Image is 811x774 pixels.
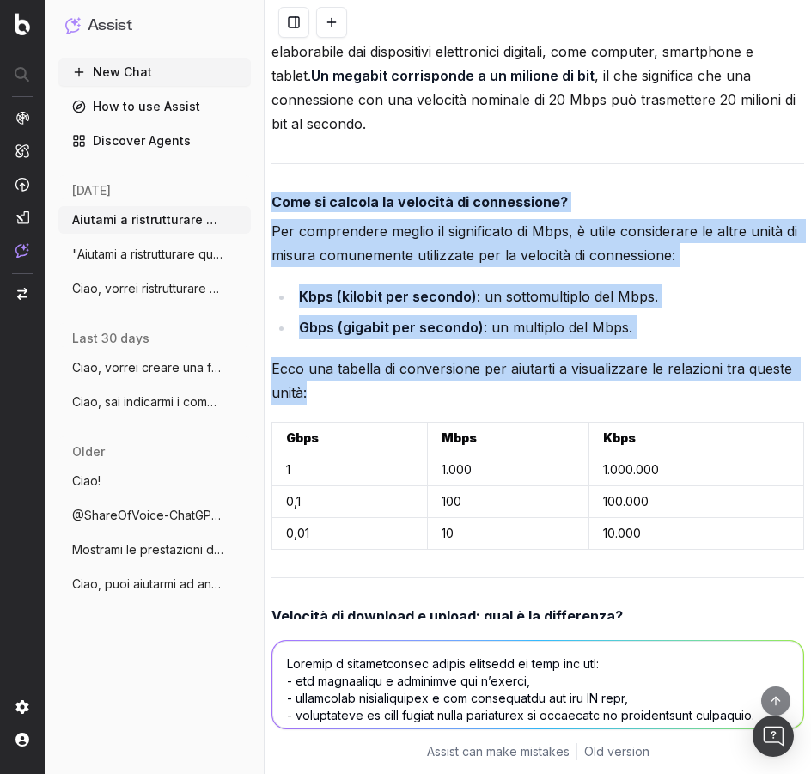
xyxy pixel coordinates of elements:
[58,241,251,268] button: "Aiutami a ristrutturare questo articolo
[271,607,623,625] strong: Velocità di download e upload: qual è la differenza?
[272,454,428,486] td: 1
[65,17,81,34] img: Assist
[15,111,29,125] img: Analytics
[286,430,319,445] strong: Gbps
[72,472,101,490] span: Ciao!
[58,93,251,120] a: How to use Assist
[294,315,804,339] li: : un multiplo del Mbps.
[15,143,29,158] img: Intelligence
[299,288,477,305] strong: Kbps (kilobit per secondo)
[442,430,477,445] strong: Mbps
[72,393,223,411] span: Ciao, sai indicarmi i competitor di assi
[584,743,649,760] a: Old version
[72,507,223,524] span: @ShareOfVoice-ChatGPT riesci a dirmi per
[15,13,30,35] img: Botify logo
[15,210,29,224] img: Studio
[72,443,105,460] span: older
[427,454,589,486] td: 1.000
[72,576,223,593] span: Ciao, puoi aiutarmi ad analizzare il tem
[311,67,595,84] strong: Un megabit corrisponde a un milione di bit
[15,733,29,747] img: My account
[58,536,251,564] button: Mostrami le prestazioni delle parole chi
[72,359,223,376] span: Ciao, vorrei creare una faq su questo ar
[271,15,804,136] p: Questa unità di misura deriva dal "bit", la più piccola unità di informazione elaborabile dai dis...
[589,486,804,518] td: 100.000
[72,246,223,263] span: "Aiutami a ristrutturare questo articolo
[72,280,223,297] span: Ciao, vorrei ristrutturare parte del con
[271,193,568,210] strong: Come si calcola la velocità di connessione?
[271,357,804,405] p: Ecco una tabella di conversione per aiutarti a visualizzare le relazioni tra queste unità:
[58,275,251,302] button: Ciao, vorrei ristrutturare parte del con
[15,177,29,192] img: Activation
[17,288,27,300] img: Switch project
[294,284,804,308] li: : un sottomultiplo del Mbps.
[72,330,149,347] span: last 30 days
[603,430,636,445] strong: Kbps
[15,700,29,714] img: Setting
[58,502,251,529] button: @ShareOfVoice-ChatGPT riesci a dirmi per
[72,541,223,558] span: Mostrami le prestazioni delle parole chi
[58,570,251,598] button: Ciao, puoi aiutarmi ad analizzare il tem
[753,716,794,757] div: Open Intercom Messenger
[589,518,804,550] td: 10.000
[88,14,132,38] h1: Assist
[272,518,428,550] td: 0,01
[427,486,589,518] td: 100
[58,206,251,234] button: Aiutami a ristrutturare questo articolo
[58,127,251,155] a: Discover Agents
[271,219,804,267] p: Per comprendere meglio il significato di Mbps, è utile considerare le altre unità di misura comun...
[72,211,223,229] span: Aiutami a ristrutturare questo articolo
[65,14,244,38] button: Assist
[58,388,251,416] button: Ciao, sai indicarmi i competitor di assi
[58,467,251,495] button: Ciao!
[299,319,484,336] strong: Gbps (gigabit per secondo)
[272,486,428,518] td: 0,1
[427,518,589,550] td: 10
[589,454,804,486] td: 1.000.000
[72,182,111,199] span: [DATE]
[58,58,251,86] button: New Chat
[15,243,29,258] img: Assist
[427,743,570,760] p: Assist can make mistakes
[58,354,251,381] button: Ciao, vorrei creare una faq su questo ar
